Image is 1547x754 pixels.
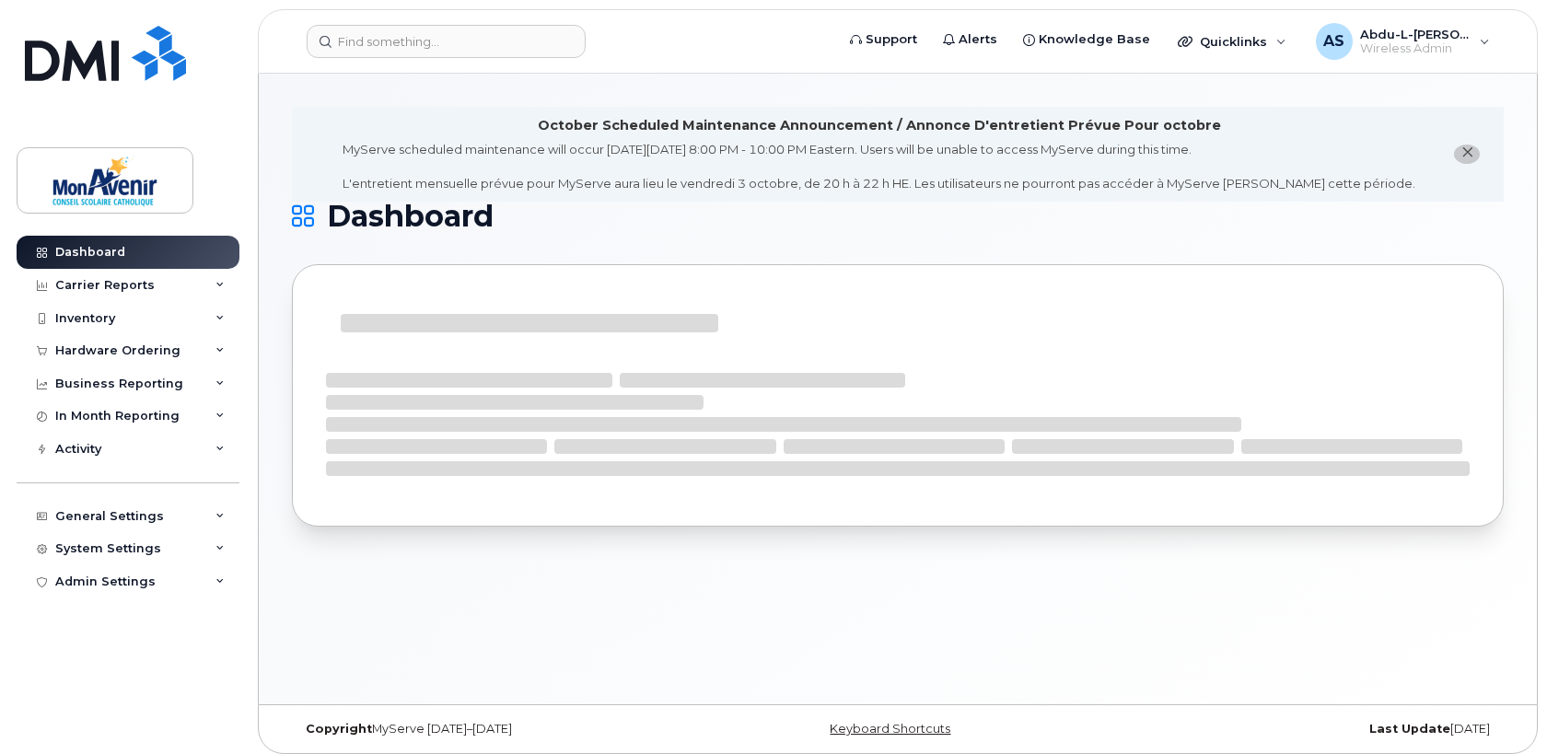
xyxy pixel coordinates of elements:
div: MyServe [DATE]–[DATE] [292,722,696,737]
span: Dashboard [327,203,494,230]
div: [DATE] [1099,722,1504,737]
strong: Copyright [306,722,372,736]
div: MyServe scheduled maintenance will occur [DATE][DATE] 8:00 PM - 10:00 PM Eastern. Users will be u... [343,141,1415,192]
div: October Scheduled Maintenance Announcement / Annonce D'entretient Prévue Pour octobre [538,116,1221,135]
a: Keyboard Shortcuts [830,722,950,736]
button: close notification [1454,145,1480,164]
strong: Last Update [1369,722,1450,736]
